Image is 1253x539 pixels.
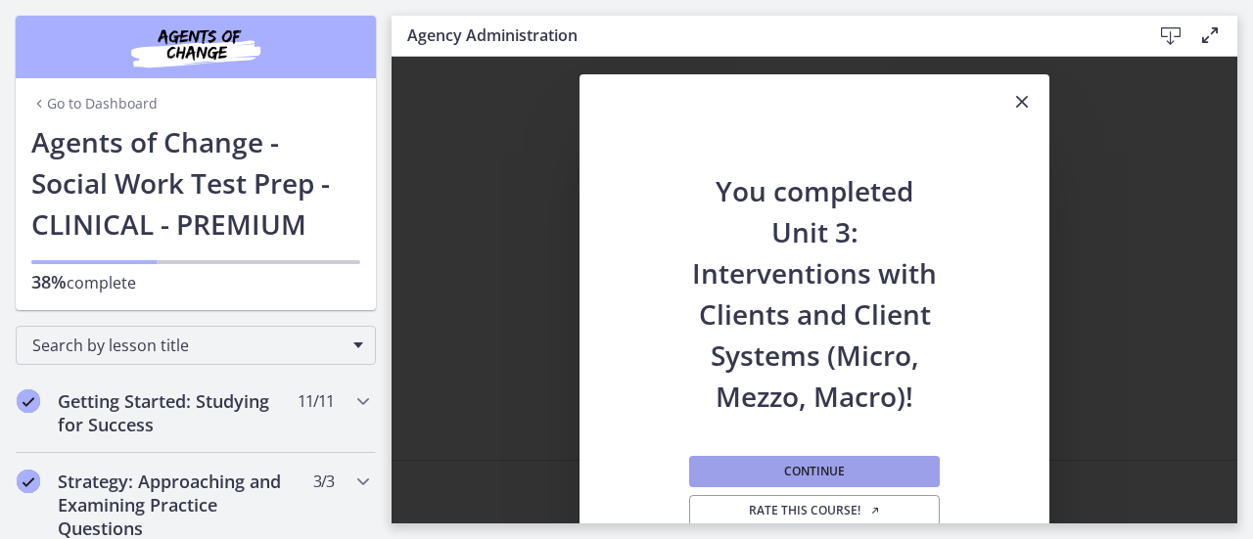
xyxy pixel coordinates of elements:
[16,326,376,365] div: Search by lesson title
[31,270,360,294] p: complete
[31,94,158,113] a: Go to Dashboard
[31,121,360,245] h1: Agents of Change - Social Work Test Prep - CLINICAL - PREMIUM
[689,495,940,526] a: Rate this course! Opens in a new window
[58,389,297,436] h2: Getting Started: Studying for Success
[407,23,1120,47] h3: Agency Administration
[78,23,313,70] img: Agents of Change Social Work Test Prep
[995,74,1049,131] button: Close
[32,335,344,356] span: Search by lesson title
[298,389,334,413] span: 11 / 11
[685,131,944,417] h2: You completed Unit 3: Interventions with Clients and Client Systems (Micro, Mezzo, Macro)!
[17,470,40,493] i: Completed
[17,389,40,413] i: Completed
[689,456,940,487] button: Continue
[784,464,845,479] span: Continue
[313,470,334,493] span: 3 / 3
[31,270,67,293] span: 38%
[869,505,881,517] i: Opens in a new window
[749,503,881,518] span: Rate this course!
